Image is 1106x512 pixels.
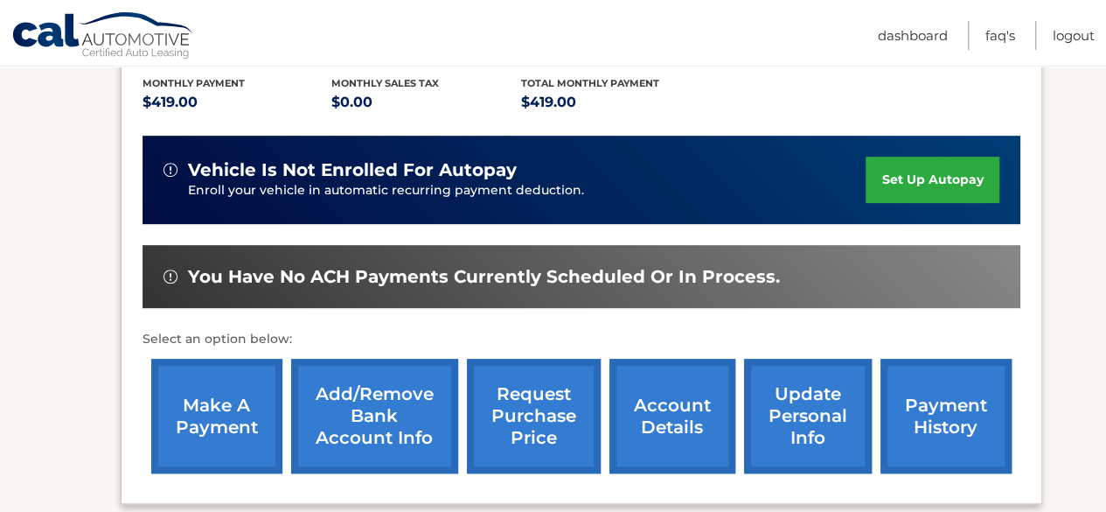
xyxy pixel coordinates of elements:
[163,163,177,177] img: alert-white.svg
[143,90,332,115] p: $419.00
[143,77,245,89] span: Monthly Payment
[1053,21,1095,50] a: Logout
[163,270,177,284] img: alert-white.svg
[143,329,1020,350] p: Select an option below:
[188,159,517,181] span: vehicle is not enrolled for autopay
[521,77,659,89] span: Total Monthly Payment
[866,157,998,203] a: set up autopay
[985,21,1015,50] a: FAQ's
[151,359,282,473] a: make a payment
[188,181,866,200] p: Enroll your vehicle in automatic recurring payment deduction.
[11,11,195,62] a: Cal Automotive
[609,359,735,473] a: account details
[291,359,458,473] a: Add/Remove bank account info
[880,359,1012,473] a: payment history
[331,77,439,89] span: Monthly sales Tax
[467,359,601,473] a: request purchase price
[744,359,872,473] a: update personal info
[188,266,780,288] span: You have no ACH payments currently scheduled or in process.
[878,21,948,50] a: Dashboard
[521,90,711,115] p: $419.00
[331,90,521,115] p: $0.00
